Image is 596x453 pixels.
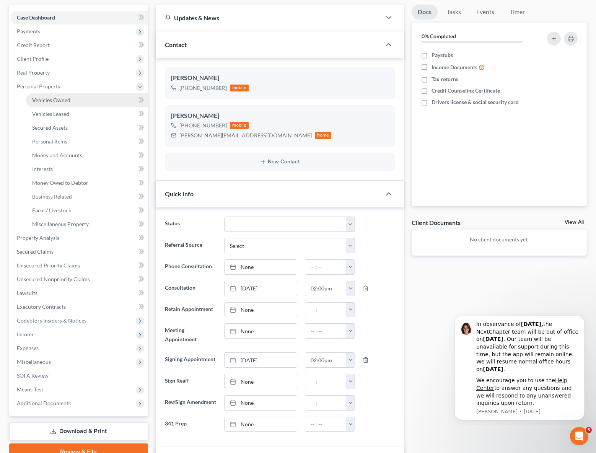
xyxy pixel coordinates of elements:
a: None [225,417,297,432]
label: Consultation [161,281,220,296]
a: Case Dashboard [11,11,148,24]
span: Farm / Livestock [32,207,71,213]
span: Additional Documents [17,400,71,406]
span: Contact [165,41,187,48]
span: Secured Claims [17,248,54,255]
span: Codebtors Insiders & Notices [17,317,86,324]
div: home [315,132,332,139]
a: Unsecured Nonpriority Claims [11,272,148,286]
span: Credit Report [17,42,50,48]
span: Personal Property [17,83,60,90]
span: Quick Info [165,190,194,197]
a: None [225,260,297,274]
div: Client Documents [412,218,461,226]
a: Vehicles Leased [26,107,148,121]
label: Rev/Sign Amendment [161,395,220,411]
input: -- : -- [305,260,347,274]
span: Unsecured Priority Claims [17,262,80,269]
label: 341 Prep [161,417,220,432]
button: New Contact [171,159,389,165]
span: Client Profile [17,55,49,62]
a: [DATE] [225,281,297,296]
a: Tasks [441,5,467,20]
a: [DATE] [225,353,297,367]
a: None [225,396,297,410]
label: Referral Source [161,238,220,253]
a: None [225,303,297,317]
span: Business Related [32,193,72,200]
a: Unsecured Priority Claims [11,259,148,272]
span: Money Owed to Debtor [32,179,88,186]
div: [PHONE_NUMBER] [179,84,227,92]
iframe: Intercom live chat [570,427,588,445]
span: Lawsuits [17,290,37,296]
input: -- : -- [305,303,347,317]
label: Status [161,217,220,232]
span: Interests [32,166,53,172]
span: SOFA Review [17,372,49,379]
a: View All [565,220,584,225]
p: No client documents yet. [418,236,581,243]
span: Credit Counseling Certificate [432,87,500,95]
span: Tax returns [432,75,458,83]
label: Retain Appointment [161,302,220,318]
div: mobile [230,85,249,91]
a: None [225,324,297,338]
span: Vehicles Owned [32,97,70,103]
a: Secured Claims [11,245,148,259]
span: Executory Contracts [17,303,66,310]
input: -- : -- [305,417,347,432]
span: Income [17,331,34,337]
a: SOFA Review [11,369,148,383]
span: Means Test [17,386,43,393]
a: Secured Assets [26,121,148,135]
strong: 0% Completed [422,33,456,39]
a: Miscellaneous Property [26,217,148,231]
span: Income Documents [432,64,477,71]
span: Property Analysis [17,235,59,241]
a: Credit Report [11,38,148,52]
input: -- : -- [305,374,347,389]
div: mobile [230,122,249,129]
a: Events [470,5,500,20]
span: Expenses [17,345,39,351]
label: Sign Reaff [161,374,220,389]
span: Payments [17,28,40,34]
span: Paystubs [432,51,453,59]
a: Business Related [26,190,148,204]
input: -- : -- [305,353,347,367]
span: Personal Items [32,138,67,145]
span: Vehicles Leased [32,111,69,117]
label: Signing Appointment [161,352,220,368]
span: Miscellaneous [17,358,51,365]
a: Executory Contracts [11,300,148,314]
iframe: Intercom notifications message [443,309,596,425]
a: Vehicles Owned [26,93,148,107]
a: Money and Accounts [26,148,148,162]
span: Real Property [17,69,50,76]
label: Meeting Appointment [161,323,220,346]
div: [PERSON_NAME] [171,73,389,83]
a: Farm / Livestock [26,204,148,217]
div: Updates & News [165,14,372,22]
span: Case Dashboard [17,14,55,21]
a: Lawsuits [11,286,148,300]
span: Unsecured Nonpriority Claims [17,276,90,282]
a: Money Owed to Debtor [26,176,148,190]
a: Download & Print [9,422,148,440]
div: [PERSON_NAME] [171,111,389,121]
input: -- : -- [305,324,347,338]
a: Personal Items [26,135,148,148]
span: 5 [586,427,592,433]
span: Drivers license & social security card [432,98,519,106]
span: Secured Assets [32,124,68,131]
a: Interests [26,162,148,176]
span: Miscellaneous Property [32,221,89,227]
div: [PERSON_NAME][EMAIL_ADDRESS][DOMAIN_NAME] [179,132,312,139]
